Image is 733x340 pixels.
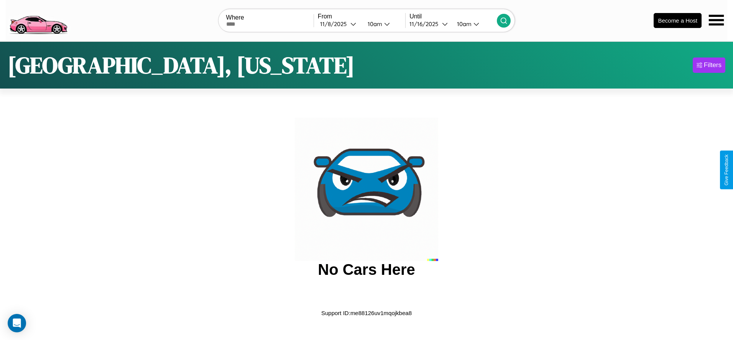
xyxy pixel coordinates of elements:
[409,20,442,28] div: 11 / 16 / 2025
[6,4,71,36] img: logo
[364,20,384,28] div: 10am
[318,13,405,20] label: From
[318,20,362,28] button: 11/8/2025
[409,13,497,20] label: Until
[321,308,412,318] p: Support ID: me88126uv1mqojkbea8
[654,13,702,28] button: Become a Host
[295,118,438,261] img: car
[724,154,729,186] div: Give Feedback
[362,20,405,28] button: 10am
[8,314,26,332] div: Open Intercom Messenger
[226,14,314,21] label: Where
[318,261,415,278] h2: No Cars Here
[704,61,721,69] div: Filters
[693,57,725,73] button: Filters
[451,20,497,28] button: 10am
[320,20,350,28] div: 11 / 8 / 2025
[453,20,473,28] div: 10am
[8,49,355,81] h1: [GEOGRAPHIC_DATA], [US_STATE]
